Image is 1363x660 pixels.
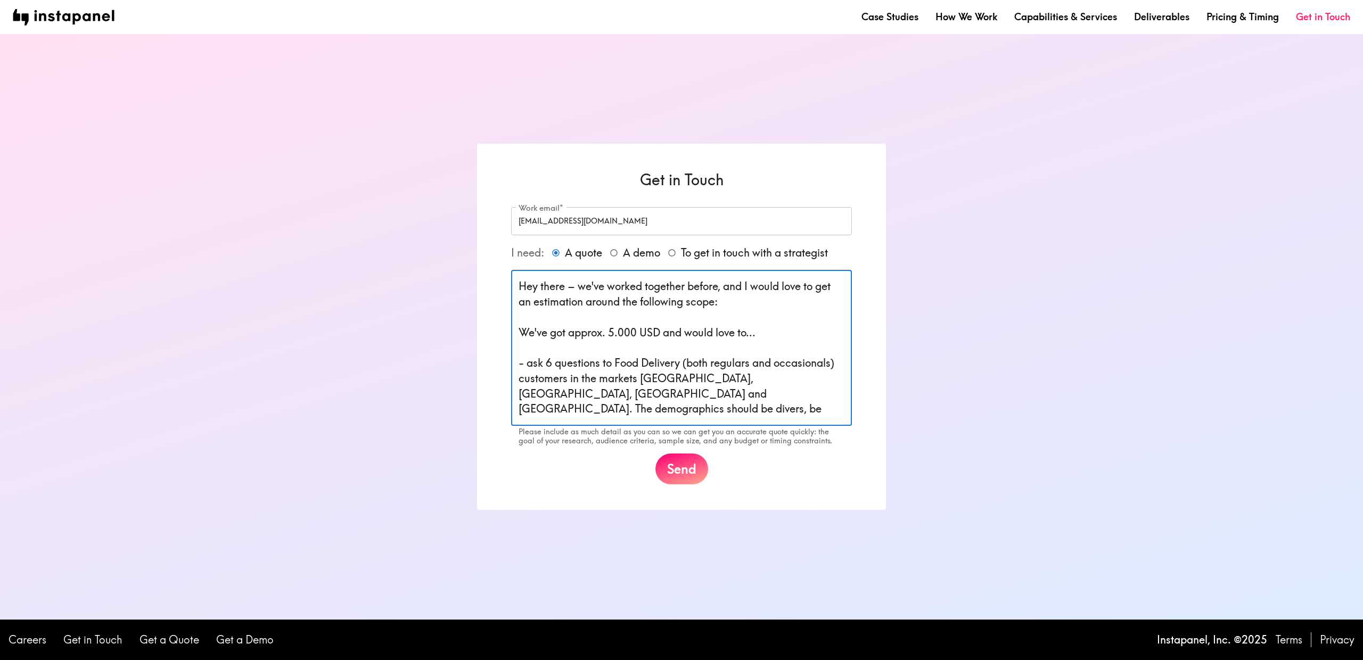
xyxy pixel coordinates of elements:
[1320,632,1354,647] a: Privacy
[1276,632,1302,647] a: Terms
[1296,10,1350,23] a: Get in Touch
[1134,10,1189,23] a: Deliverables
[519,202,563,214] label: Work email*
[511,246,544,259] span: I need:
[63,632,122,647] a: Get in Touch
[519,427,844,445] p: Please include as much detail as you can so we can get you an accurate quote quickly: the goal of...
[511,169,852,190] h6: Get in Touch
[1206,10,1279,23] a: Pricing & Timing
[1157,632,1267,647] p: Instapanel, Inc. © 2025
[9,632,46,647] a: Careers
[861,10,918,23] a: Case Studies
[13,9,114,26] img: instapanel
[681,245,828,260] span: To get in touch with a strategist
[565,245,602,260] span: A quote
[139,632,199,647] a: Get a Quote
[216,632,274,647] a: Get a Demo
[1014,10,1117,23] a: Capabilities & Services
[623,245,660,260] span: A demo
[935,10,997,23] a: How We Work
[655,453,708,484] button: Send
